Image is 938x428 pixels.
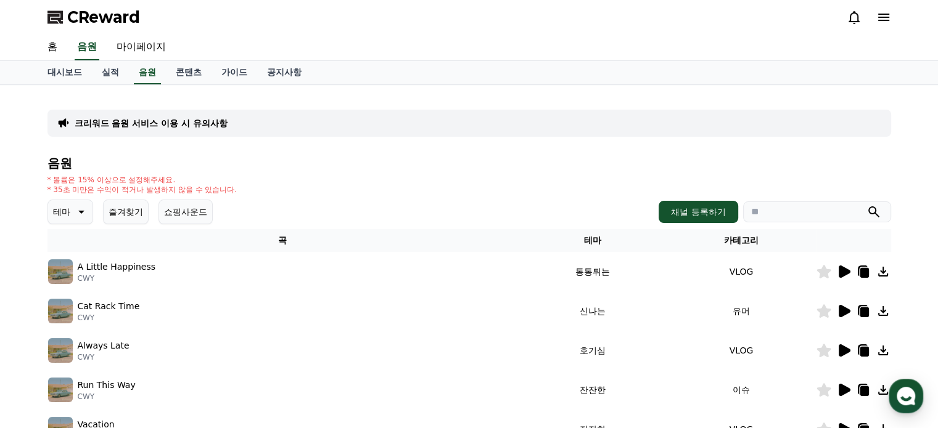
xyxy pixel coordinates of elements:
[92,61,129,84] a: 실적
[191,344,205,354] span: 설정
[6,91,238,137] a: Creward10-02 안녕하세요. 크리워드는 글로벌 플랫폼으로써, 접속하신 IP에 따라 출금정보를 입력하실 수 있습니다. 한국계좌로 출금을 희망하실 경우, 번거로우시겠지만 ...
[48,299,73,323] img: music
[667,331,815,370] td: VLOG
[75,34,99,60] a: 음원
[42,55,229,80] div: 민족대명절 추석이 찾아왔습니다! 올 [DATE] 가족들과 함께 풍선한 한가위 보내시길 바라며 늘 좋은 일들만 가득하시길 기원합니다! 크리워드 고객센터 휴무 안내 [DATE](...
[47,200,93,224] button: 테마
[78,313,140,323] p: CWY
[91,291,140,304] span: 새 문의하기
[166,61,212,84] a: 콘텐츠
[6,39,238,85] a: CReward[DATE] 민족대명절 추석이 찾아왔습니다! 올 [DATE] 가족들과 함께 풍선한 한가위 보내시길 바라며 늘 좋은 일들만 가득하시길 기원합니다! 크리워드 고객센터...
[78,273,156,283] p: CWY
[47,175,237,185] p: * 볼륨은 15% 이상으로 설정해주세요.
[518,331,667,370] td: 호기심
[212,61,257,84] a: 가이드
[159,326,237,357] a: 설정
[47,229,519,252] th: 곡
[6,195,238,240] a: Creward09-22 [크리워드] 채널이 승인되었습니다. 이용 가이드를 반드시 확인 후 이용 부탁드립니다 :) 크리워드 이용 가이드 point_right [URL][DOMA...
[667,229,815,252] th: 카테고리
[518,291,667,331] td: 신나는
[134,61,161,84] a: 음원
[88,97,109,107] div: 10-02
[78,392,136,402] p: CWY
[518,370,667,410] td: 잔잔한
[47,156,891,170] h4: 음원
[42,211,229,235] div: [크리워드] 채널이 승인되었습니다. 이용 가이드를 반드시 확인 후 이용 부탁드립니다 :) 크리워드 이용 가이드 [URL][DOMAIN_NAME] 자주 묻는 질문 [URL][D...
[12,14,39,30] span: 대화
[39,344,46,354] span: 홈
[667,252,815,291] td: VLOG
[78,379,136,392] p: Run This Way
[88,200,109,210] div: 09-22
[81,326,159,357] a: 대화
[659,201,738,223] button: 채널 등록하기
[113,345,128,355] span: 대화
[47,7,140,27] a: CReward
[38,34,67,60] a: 홈
[518,252,667,291] td: 통통튀는
[38,61,92,84] a: 대시보드
[78,352,130,362] p: CWY
[667,291,815,331] td: 유머
[75,117,228,129] a: 크리워드 음원 서비스 이용 시 유의사항
[103,200,149,224] button: 즐겨찾기
[67,7,140,27] span: CReward
[42,200,82,211] div: Creward
[257,61,311,84] a: 공지사항
[78,300,140,313] p: Cat Rack Time
[158,200,213,224] button: 쇼핑사운드
[667,370,815,410] td: 이슈
[48,338,73,363] img: music
[78,260,156,273] p: A Little Happiness
[48,259,73,284] img: music
[6,143,238,188] a: CReward09-23 [크리워드] 채널이 승인되었습니다. 이용 가이드를 반드시 확인 후 이용 부탁드립니다 :) 크리워드 이용 가이드 point_right [URL][DOMA...
[42,159,229,184] div: [크리워드] 채널이 승인되었습니다. 이용 가이드를 반드시 확인 후 이용 부탁드립니다 :) 크리워드 이용 가이드 [URL][DOMAIN_NAME] 자주 묻는 질문 [URL][D...
[4,326,81,357] a: 홈
[518,229,667,252] th: 테마
[78,339,130,352] p: Always Late
[47,185,237,195] p: * 35초 미만은 수익이 적거나 발생하지 않을 수 있습니다.
[76,284,168,311] a: 새 문의하기
[91,148,112,158] div: 09-23
[42,44,84,55] div: CReward
[48,378,73,402] img: music
[42,107,229,132] div: 안녕하세요. 크리워드는 글로벌 플랫폼으로써, 접속하신 IP에 따라 출금정보를 입력하실 수 있습니다. 한국계좌로 출금을 희망하실 경우, 번거로우시겠지만 VPN을 통해 한국설정 ...
[42,148,84,159] div: CReward
[53,203,70,220] p: 테마
[107,34,176,60] a: 마이페이지
[42,96,82,107] div: Creward
[91,45,115,55] div: [DATE]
